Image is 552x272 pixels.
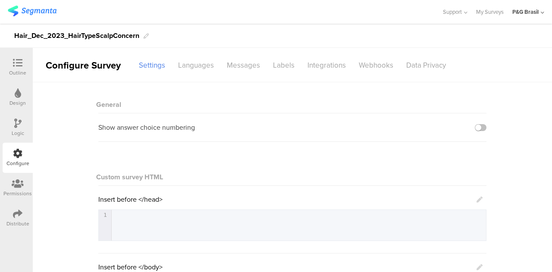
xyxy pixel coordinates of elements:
div: Hair_Dec_2023_HairTypeScalpConcern [14,29,139,43]
div: Settings [132,58,172,73]
div: P&G Brasil [512,8,539,16]
span: Insert before </body> [98,262,163,272]
div: Distribute [6,220,29,228]
div: Configure Survey [33,58,132,72]
div: Show answer choice numbering [98,123,195,132]
div: Webhooks [352,58,400,73]
div: Logic [12,129,24,137]
div: Data Privacy [400,58,452,73]
span: Insert before </head> [98,194,163,204]
span: Support [443,8,462,16]
div: Configure [6,159,29,167]
div: Outline [9,69,26,77]
div: General [98,91,486,113]
img: segmanta logo [8,6,56,16]
div: Design [9,99,26,107]
div: Custom survey HTML [98,172,486,182]
div: Integrations [301,58,352,73]
div: 1 [99,212,111,218]
div: Languages [172,58,220,73]
div: Labels [267,58,301,73]
div: Messages [220,58,267,73]
div: Permissions [3,190,32,197]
